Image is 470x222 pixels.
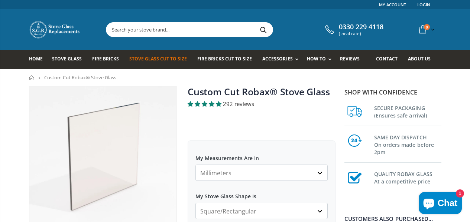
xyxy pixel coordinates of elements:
[307,50,335,69] a: How To
[416,192,464,216] inbox-online-store-chat: Shopify online store chat
[29,75,35,80] a: Home
[129,50,192,69] a: Stove Glass Cut To Size
[307,56,326,62] span: How To
[374,132,441,156] h3: SAME DAY DISPATCH On orders made before 2pm
[340,56,360,62] span: Reviews
[339,23,383,31] span: 0330 229 4118
[197,56,252,62] span: Fire Bricks Cut To Size
[340,50,365,69] a: Reviews
[52,50,87,69] a: Stove Glass
[376,56,398,62] span: Contact
[188,85,330,98] a: Custom Cut Robax® Stove Glass
[344,88,441,97] p: Shop with confidence
[92,50,124,69] a: Fire Bricks
[376,50,403,69] a: Contact
[255,23,272,37] button: Search
[92,56,119,62] span: Fire Bricks
[408,50,436,69] a: About us
[129,56,187,62] span: Stove Glass Cut To Size
[195,186,328,200] label: My Stove Glass Shape Is
[44,74,116,81] span: Custom Cut Robax® Stove Glass
[195,148,328,162] label: My Measurements Are In
[52,56,82,62] span: Stove Glass
[374,103,441,119] h3: SECURE PACKAGING (Ensures safe arrival)
[416,22,436,37] a: 0
[262,56,292,62] span: Accessories
[408,56,431,62] span: About us
[29,20,81,39] img: Stove Glass Replacement
[106,23,356,37] input: Search your stove brand...
[188,100,223,107] span: 4.94 stars
[223,100,254,107] span: 292 reviews
[374,169,441,185] h3: QUALITY ROBAX GLASS At a competitive price
[29,50,48,69] a: Home
[29,56,43,62] span: Home
[262,50,302,69] a: Accessories
[344,216,441,222] div: Customers also purchased...
[339,31,383,36] span: (local rate)
[197,50,257,69] a: Fire Bricks Cut To Size
[424,24,430,30] span: 0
